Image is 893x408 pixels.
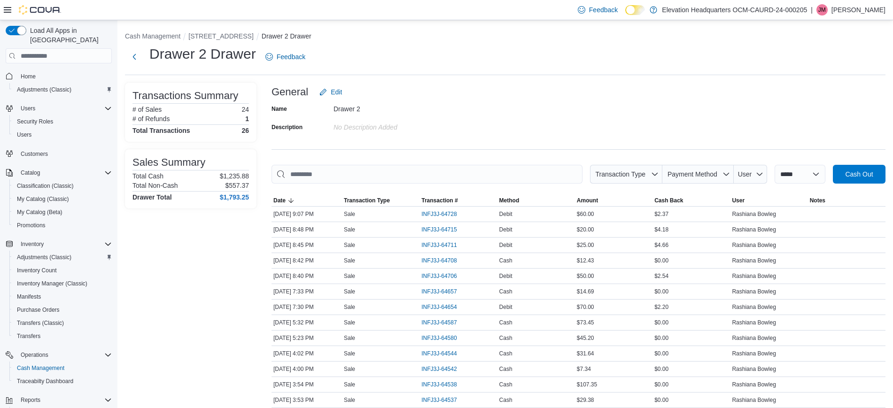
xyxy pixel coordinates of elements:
a: Manifests [13,291,45,302]
div: [DATE] 9:07 PM [272,208,342,220]
a: Home [17,71,39,82]
p: 24 [241,106,249,113]
a: Promotions [13,220,49,231]
p: Sale [344,350,355,357]
a: Inventory Count [13,265,61,276]
span: Cash [499,365,513,373]
button: [STREET_ADDRESS] [188,32,253,40]
p: Sale [344,210,355,218]
button: Notes [808,195,885,206]
span: User [738,170,752,178]
button: Cash Management [125,32,180,40]
p: Sale [344,319,355,326]
div: $0.00 [652,394,730,406]
img: Cova [19,5,61,15]
span: Cash [499,319,513,326]
span: Transfers (Classic) [13,317,112,329]
a: Transfers (Classic) [13,317,68,329]
span: Debit [499,272,513,280]
span: Home [21,73,36,80]
span: INFJ3J-64587 [421,319,457,326]
span: $107.35 [577,381,597,388]
button: Traceabilty Dashboard [9,375,116,388]
span: Promotions [13,220,112,231]
div: $0.00 [652,332,730,344]
div: $2.37 [652,208,730,220]
label: Name [272,105,287,113]
span: Cash Back [654,197,683,204]
button: Cash Back [652,195,730,206]
p: Elevation Headquarters OCM-CAURD-24-000205 [662,4,807,15]
span: INFJ3J-64715 [421,226,457,233]
button: Payment Method [662,165,734,184]
button: Transfers (Classic) [9,316,116,330]
div: $2.20 [652,301,730,313]
label: Description [272,123,303,131]
span: INFJ3J-64657 [421,288,457,295]
a: Transfers [13,331,44,342]
button: Users [9,128,116,141]
span: Customers [21,150,48,158]
span: Rashiana Bowleg [732,381,776,388]
span: Security Roles [17,118,53,125]
div: [DATE] 4:02 PM [272,348,342,359]
span: Inventory [17,239,112,250]
span: Traceabilty Dashboard [13,376,112,387]
span: Users [21,105,35,112]
span: Manifests [17,293,41,300]
div: $4.18 [652,224,730,235]
span: Rashiana Bowleg [732,288,776,295]
span: Transfers (Classic) [17,319,64,327]
button: INFJ3J-64538 [421,379,466,390]
button: Inventory [17,239,47,250]
div: $0.00 [652,363,730,375]
span: Purchase Orders [17,306,60,314]
span: $50.00 [577,272,594,280]
span: Cash [499,288,513,295]
button: Catalog [17,167,44,178]
span: Operations [21,351,48,359]
span: $73.45 [577,319,594,326]
button: Purchase Orders [9,303,116,316]
div: [DATE] 5:32 PM [272,317,342,328]
button: INFJ3J-64711 [421,239,466,251]
p: Sale [344,288,355,295]
h6: # of Sales [132,106,162,113]
span: My Catalog (Classic) [13,193,112,205]
span: Adjustments (Classic) [17,86,71,93]
h6: # of Refunds [132,115,170,123]
a: Feedback [574,0,621,19]
span: $20.00 [577,226,594,233]
span: INFJ3J-64538 [421,381,457,388]
span: Payment Method [668,170,717,178]
span: Rashiana Bowleg [732,303,776,311]
span: My Catalog (Beta) [13,207,112,218]
nav: An example of EuiBreadcrumbs [125,31,885,43]
div: [DATE] 7:30 PM [272,301,342,313]
span: Cash [499,257,513,264]
span: $25.00 [577,241,594,249]
span: Purchase Orders [13,304,112,316]
span: Debit [499,241,513,249]
span: $60.00 [577,210,594,218]
span: Inventory Manager (Classic) [17,280,87,287]
button: Adjustments (Classic) [9,83,116,96]
span: Classification (Classic) [17,182,74,190]
button: Reports [2,393,116,407]
div: [DATE] 3:54 PM [272,379,342,390]
span: Customers [17,148,112,160]
span: Catalog [21,169,40,177]
h3: Transactions Summary [132,90,238,101]
span: INFJ3J-64654 [421,303,457,311]
span: INFJ3J-64542 [421,365,457,373]
span: Rashiana Bowleg [732,396,776,404]
span: Home [17,70,112,82]
span: INFJ3J-64537 [421,396,457,404]
button: Cash Management [9,362,116,375]
div: $0.00 [652,379,730,390]
span: Rashiana Bowleg [732,210,776,218]
h4: Total Transactions [132,127,190,134]
p: $557.37 [225,182,249,189]
div: [DATE] 8:42 PM [272,255,342,266]
span: Classification (Classic) [13,180,112,192]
